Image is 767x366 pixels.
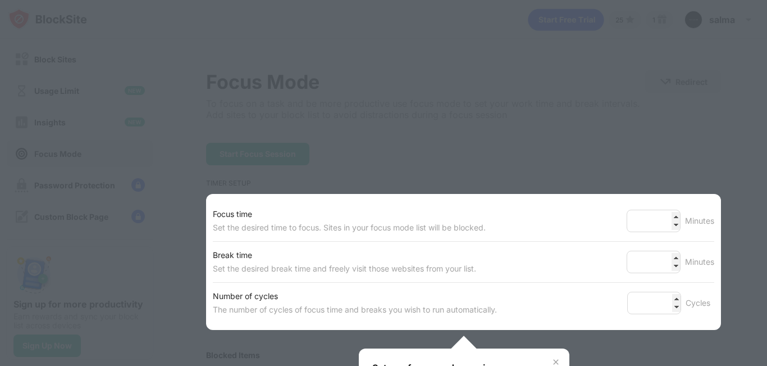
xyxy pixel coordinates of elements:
[686,296,714,310] div: Cycles
[685,255,714,269] div: Minutes
[685,214,714,228] div: Minutes
[213,221,486,234] div: Set the desired time to focus. Sites in your focus mode list will be blocked.
[213,248,476,262] div: Break time
[213,207,486,221] div: Focus time
[213,262,476,275] div: Set the desired break time and freely visit those websites from your list.
[213,290,497,303] div: Number of cycles
[213,303,497,317] div: The number of cycles of focus time and breaks you wish to run automatically.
